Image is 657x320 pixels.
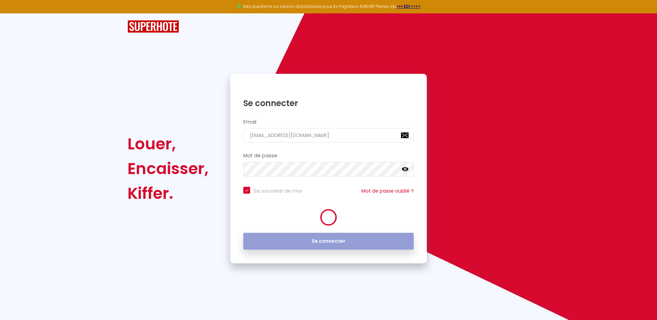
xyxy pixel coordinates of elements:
input: Ton Email [243,128,414,142]
button: Se connecter [243,233,414,250]
a: >>> ICI <<<< [397,3,421,9]
div: Kiffer. [127,181,209,206]
h2: Email [243,119,414,125]
img: SuperHote logo [127,20,179,33]
div: Louer, [127,132,209,156]
h2: Mot de passe [243,153,414,159]
h1: Se connecter [243,98,414,108]
div: Encaisser, [127,156,209,181]
a: Mot de passe oublié ? [361,187,414,194]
